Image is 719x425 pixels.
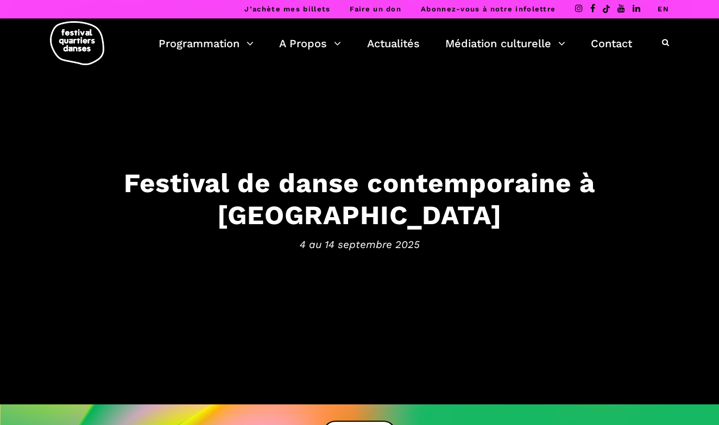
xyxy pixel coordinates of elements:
a: J’achète mes billets [244,5,330,13]
a: A Propos [279,34,341,53]
a: EN [658,5,669,13]
a: Faire un don [350,5,401,13]
a: Actualités [367,34,420,53]
a: Médiation culturelle [445,34,565,53]
a: Programmation [159,34,254,53]
h3: Festival de danse contemporaine à [GEOGRAPHIC_DATA] [23,167,696,231]
a: Contact [591,34,632,53]
a: Abonnez-vous à notre infolettre [421,5,556,13]
span: 4 au 14 septembre 2025 [23,236,696,252]
img: logo-fqd-med [50,21,104,65]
